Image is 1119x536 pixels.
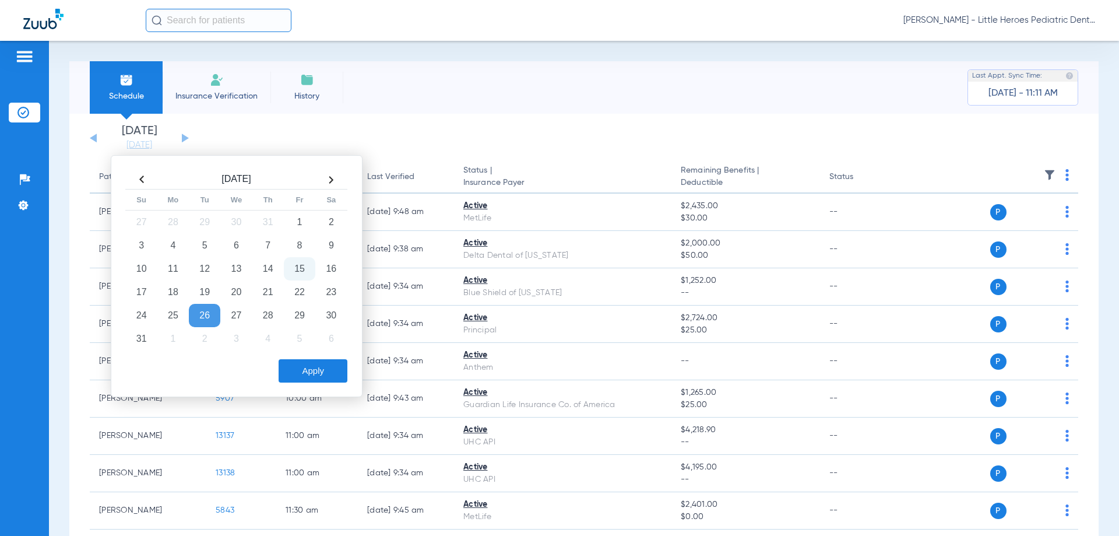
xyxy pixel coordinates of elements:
[990,353,1007,370] span: P
[681,177,810,189] span: Deductible
[99,171,150,183] div: Patient Name
[358,492,454,530] td: [DATE] 9:45 AM
[820,194,899,231] td: --
[216,469,235,477] span: 13138
[216,506,234,514] span: 5843
[1065,430,1069,442] img: group-dot-blue.svg
[358,268,454,306] td: [DATE] 9:34 AM
[681,499,810,511] span: $2,401.00
[90,455,206,492] td: [PERSON_NAME]
[171,90,262,102] span: Insurance Verification
[463,349,662,362] div: Active
[276,492,358,530] td: 11:30 AM
[681,287,810,299] span: --
[358,194,454,231] td: [DATE] 9:48 AM
[671,161,819,194] th: Remaining Benefits |
[152,15,162,26] img: Search Icon
[157,170,315,190] th: [DATE]
[367,171,414,183] div: Last Verified
[1065,169,1069,181] img: group-dot-blue.svg
[463,511,662,523] div: MetLife
[90,418,206,455] td: [PERSON_NAME]
[990,204,1007,220] span: P
[367,171,445,183] div: Last Verified
[463,424,662,436] div: Active
[104,125,174,151] li: [DATE]
[98,90,154,102] span: Schedule
[300,73,314,87] img: History
[463,177,662,189] span: Insurance Payer
[358,418,454,455] td: [DATE] 9:34 AM
[681,237,810,250] span: $2,000.00
[463,200,662,212] div: Active
[681,250,810,262] span: $50.00
[463,499,662,511] div: Active
[1065,393,1069,404] img: group-dot-blue.svg
[216,432,234,440] span: 13137
[1065,355,1069,367] img: group-dot-blue.svg
[681,399,810,411] span: $25.00
[23,9,64,29] img: Zuub Logo
[146,9,291,32] input: Search for patients
[990,503,1007,519] span: P
[820,343,899,380] td: --
[681,357,689,365] span: --
[820,231,899,268] td: --
[279,90,335,102] span: History
[463,287,662,299] div: Blue Shield of [US_STATE]
[463,362,662,374] div: Anthem
[90,492,206,530] td: [PERSON_NAME]
[276,418,358,455] td: 11:00 AM
[820,418,899,455] td: --
[15,50,34,64] img: hamburger-icon
[681,212,810,225] span: $30.00
[463,399,662,411] div: Guardian Life Insurance Co. of America
[358,380,454,418] td: [DATE] 9:43 AM
[681,275,810,287] span: $1,252.00
[820,455,899,492] td: --
[820,268,899,306] td: --
[276,380,358,418] td: 10:00 AM
[463,436,662,449] div: UHC API
[1065,243,1069,255] img: group-dot-blue.svg
[1065,72,1074,80] img: last sync help info
[358,231,454,268] td: [DATE] 9:38 AM
[990,428,1007,444] span: P
[463,474,662,486] div: UHC API
[358,343,454,380] td: [DATE] 9:34 AM
[820,492,899,530] td: --
[454,161,671,194] th: Status |
[820,306,899,343] td: --
[681,436,810,449] span: --
[990,241,1007,258] span: P
[988,87,1058,99] span: [DATE] - 11:11 AM
[463,324,662,337] div: Principal
[90,380,206,418] td: [PERSON_NAME]
[681,200,810,212] span: $2,435.00
[1065,281,1069,292] img: group-dot-blue.svg
[1065,467,1069,479] img: group-dot-blue.svg
[463,275,662,287] div: Active
[681,312,810,324] span: $2,724.00
[104,139,174,151] a: [DATE]
[681,387,810,399] span: $1,265.00
[358,306,454,343] td: [DATE] 9:34 AM
[972,70,1042,82] span: Last Appt. Sync Time:
[279,359,347,383] button: Apply
[820,380,899,418] td: --
[216,394,234,402] span: 5907
[903,15,1096,26] span: [PERSON_NAME] - Little Heroes Pediatric Dentistry
[119,73,133,87] img: Schedule
[276,455,358,492] td: 11:00 AM
[463,237,662,250] div: Active
[358,455,454,492] td: [DATE] 9:34 AM
[99,171,197,183] div: Patient Name
[681,424,810,436] span: $4,218.90
[990,391,1007,407] span: P
[990,316,1007,332] span: P
[1044,169,1055,181] img: filter.svg
[463,461,662,474] div: Active
[1061,480,1119,536] iframe: Chat Widget
[681,461,810,474] span: $4,195.00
